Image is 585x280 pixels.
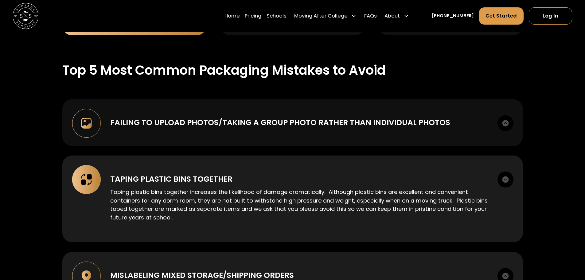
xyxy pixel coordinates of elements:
[364,7,377,25] a: FAQs
[292,7,359,25] div: Moving After College
[384,12,400,20] div: About
[110,173,232,185] div: Taping plastic bins together
[294,12,348,20] div: Moving After College
[267,7,287,25] a: Schools
[110,188,488,222] p: Taping plastic bins together increases the likelihood of damage dramatically. Although plastic bi...
[382,7,411,25] div: About
[224,7,240,25] a: Home
[479,7,524,25] a: Get Started
[245,7,261,25] a: Pricing
[62,61,386,80] div: Top 5 Most Common Packaging Mistakes to Avoid
[432,13,474,19] a: [PHONE_NUMBER]
[110,117,450,128] div: Failing to upload photos/taking a group photo rather than individual photos
[529,7,572,25] a: Log In
[13,3,38,29] img: Storage Scholars main logo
